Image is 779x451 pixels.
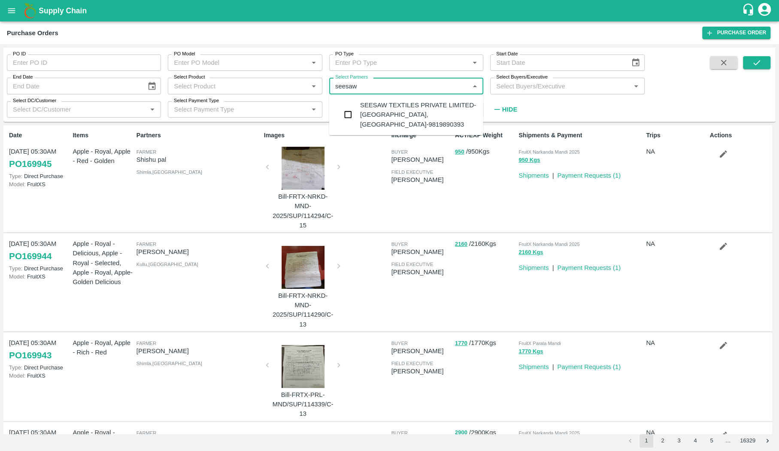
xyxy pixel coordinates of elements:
[742,3,757,18] div: customer-support
[7,78,140,94] input: End Date
[391,262,433,267] span: field executive
[332,80,467,91] input: Select Partners
[136,430,156,436] span: Farmer
[39,6,87,15] b: Supply Chain
[391,175,451,185] p: [PERSON_NAME]
[136,361,202,366] span: Shimla , [GEOGRAPHIC_DATA]
[391,430,407,436] span: buyer
[9,156,52,172] a: PO169945
[646,239,706,248] p: NA
[9,372,69,380] p: FruitXS
[136,346,261,356] p: [PERSON_NAME]
[391,366,451,376] p: [PERSON_NAME]
[136,170,202,175] span: Shimla , [GEOGRAPHIC_DATA]
[73,338,133,357] p: Apple - Royal, Apple - Rich - Red
[518,131,643,140] p: Shipments & Payment
[7,27,58,39] div: Purchase Orders
[455,239,467,249] button: 2160
[9,173,22,179] span: Type:
[136,131,261,140] p: Partners
[469,81,480,92] button: Close
[9,428,69,437] p: [DATE] 05:30AM
[308,104,319,115] button: Open
[493,80,627,91] input: Select Buyers/Executive
[391,247,451,257] p: [PERSON_NAME]
[646,131,706,140] p: Trips
[13,51,26,58] label: PO ID
[271,291,335,329] p: Bill-FRTX-NRKD-MND-2025/SUP/114290/C-13
[271,192,335,230] p: Bill-FRTX-NRKD-MND-2025/SUP/114294/C-15
[502,106,517,113] strong: Hide
[518,347,543,357] button: 1770 Kgs
[2,1,21,21] button: open drawer
[335,74,368,81] label: Select Partners
[147,104,158,115] button: Open
[455,428,467,438] button: 2900
[9,147,69,156] p: [DATE] 05:30AM
[496,74,548,81] label: Select Buyers/Executive
[308,81,319,92] button: Open
[308,57,319,68] button: Open
[721,437,735,445] div: …
[9,364,22,371] span: Type:
[73,239,133,287] p: Apple - Royal - Delicious, Apple - Royal - Selected, Apple - Royal, Apple- Golden Delicious
[73,147,133,166] p: Apple - Royal, Apple - Red - Golden
[455,147,515,157] p: / 950 Kgs
[174,74,205,81] label: Select Product
[455,239,515,249] p: / 2160 Kgs
[9,265,22,272] span: Type:
[518,264,549,271] a: Shipments
[557,264,621,271] a: Payment Requests (1)
[469,57,480,68] button: Open
[455,339,467,348] button: 1770
[391,131,451,140] p: Incharge
[518,363,549,370] a: Shipments
[9,248,52,264] a: PO169944
[332,57,467,68] input: Enter PO Type
[646,338,706,348] p: NA
[9,363,69,372] p: Direct Purchase
[170,104,294,115] input: Select Payment Type
[496,51,518,58] label: Start Date
[136,242,156,247] span: Farmer
[646,428,706,437] p: NA
[761,434,774,448] button: Go to next page
[710,131,770,140] p: Actions
[518,149,579,154] span: FruitX Narkanda Mandi 2025
[9,272,69,281] p: FruitXS
[737,434,758,448] button: Go to page 16329
[518,242,579,247] span: FruitX Narkanda Mandi 2025
[391,149,407,154] span: buyer
[549,167,554,180] div: |
[391,267,451,277] p: [PERSON_NAME]
[518,172,549,179] a: Shipments
[170,57,305,68] input: Enter PO Model
[9,348,52,363] a: PO169943
[9,172,69,180] p: Direct Purchase
[13,97,56,104] label: Select DC/Customer
[672,434,686,448] button: Go to page 3
[518,248,543,257] button: 2160 Kgs
[9,372,25,379] span: Model:
[335,51,354,58] label: PO Type
[391,341,407,346] span: buyer
[557,172,621,179] a: Payment Requests (1)
[627,54,644,71] button: Choose date
[705,434,718,448] button: Go to page 5
[640,434,653,448] button: page 1
[174,51,195,58] label: PO Model
[757,2,772,20] div: account of current user
[518,430,579,436] span: FruitX Narkanda Mandi 2025
[688,434,702,448] button: Go to page 4
[702,27,770,39] a: Purchase Order
[455,131,515,140] p: ACT/EXP Weight
[9,131,69,140] p: Date
[455,147,464,157] button: 950
[136,262,198,267] span: Kullu , [GEOGRAPHIC_DATA]
[13,74,33,81] label: End Date
[557,363,621,370] a: Payment Requests (1)
[9,264,69,272] p: Direct Purchase
[39,5,742,17] a: Supply Chain
[136,247,261,257] p: [PERSON_NAME]
[136,149,156,154] span: Farmer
